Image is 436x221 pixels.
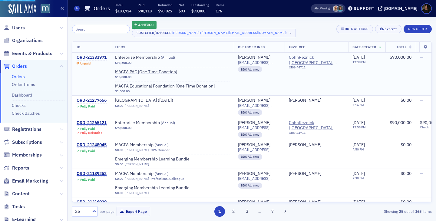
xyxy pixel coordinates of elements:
[158,3,172,7] p: Refunded
[12,178,48,184] span: Email Marketing
[80,127,95,131] div: Fully Paid
[289,55,344,65] span: CohnReznick (Bethesda, MD)
[384,6,418,11] div: [DOMAIN_NAME]
[80,149,95,153] div: Fully Paid
[158,8,172,13] span: $90,025
[115,157,191,162] span: Emerging Membership Learning Bundle
[289,142,321,148] a: [PERSON_NAME]
[401,199,411,205] span: $0.00
[378,6,420,11] button: [DOMAIN_NAME]
[75,208,88,215] div: 25
[289,120,344,131] span: CohnReznick (Bethesda, MD)
[420,97,423,103] span: —
[36,4,50,14] a: View Homepage
[115,8,131,13] span: $183,724
[80,131,102,135] div: Fully Refunded
[137,31,171,35] div: Customer/Invoicee
[3,63,27,70] a: Orders
[238,200,270,205] a: [PERSON_NAME]
[172,30,287,36] div: [PERSON_NAME] ([PERSON_NAME][EMAIL_ADDRESS][DOMAIN_NAME])
[125,148,149,152] a: [PERSON_NAME]
[352,54,365,60] span: [DATE]
[191,8,205,13] span: $90,000
[289,171,321,176] a: [PERSON_NAME]
[115,84,215,89] span: MACPA Educational Foundation [One Time Donation]
[289,120,344,131] a: CohnReznick ([GEOGRAPHIC_DATA], [GEOGRAPHIC_DATA])
[352,60,366,64] time: 12:38 PM
[12,126,41,133] span: Registrations
[12,25,25,31] span: Users
[238,154,262,160] div: BDO Alliance
[401,97,411,103] span: $0.00
[138,8,152,13] span: $90,118
[238,176,280,181] span: [EMAIL_ADDRESS][DOMAIN_NAME]
[238,98,270,103] a: [PERSON_NAME]
[238,45,265,49] span: Customer Info
[179,8,185,13] span: $93
[337,5,343,12] span: Margaret DeRoose
[179,3,185,7] p: Net
[115,89,130,93] span: $1,500.00
[3,165,29,171] a: Reports
[238,55,270,60] div: [PERSON_NAME]
[352,125,366,129] time: 12:59 PM
[3,50,52,57] a: Events & Products
[352,199,365,205] span: [DATE]
[3,139,42,146] a: Subscriptions
[12,63,27,70] span: Orders
[80,104,95,108] div: Fully Paid
[333,5,339,12] span: Emily Trott
[8,4,36,14] a: SailAMX
[117,207,150,216] button: Export Page
[12,139,42,146] span: Subscriptions
[238,120,270,126] a: [PERSON_NAME]
[115,126,131,130] span: $90,000.00
[238,103,280,108] span: [EMAIL_ADDRESS][DOMAIN_NAME]
[238,171,270,176] div: [PERSON_NAME]
[214,206,225,217] button: 1
[3,37,43,44] a: Organizations
[161,55,175,60] span: ( Annual )
[238,142,270,148] div: [PERSON_NAME]
[289,45,305,49] span: Invoicee
[125,191,149,195] a: [PERSON_NAME]
[77,142,107,148] div: ORD-21248045
[420,171,423,176] span: —
[3,126,41,133] a: Registrations
[94,5,110,12] h1: Orders
[115,69,191,75] a: MACPA PAC [One Time Donation]
[115,98,191,103] span: MACPA Town Hall (August 2025)
[238,147,280,152] span: [EMAIL_ADDRESS][DOMAIN_NAME]
[289,120,344,137] span: CohnReznick (Bethesda, MD)
[77,98,107,103] a: ORD-21277656
[267,206,278,217] button: 7
[352,120,365,125] span: [DATE]
[390,120,411,125] span: $90,000.00
[12,190,30,197] span: Content
[115,120,191,126] span: Enterprise Membership
[401,142,411,147] span: $0.00
[115,98,191,103] a: [GEOGRAPHIC_DATA] ([DATE])
[132,21,157,29] button: AddFilter
[115,104,123,108] span: $0.00
[115,45,125,49] span: Items
[80,61,91,65] div: Unpaid
[238,60,280,65] span: [EMAIL_ADDRESS][DOMAIN_NAME]
[398,209,404,214] strong: 25
[77,120,107,126] div: ORD-21265121
[316,209,432,214] div: Showing out of items
[352,45,376,49] span: Date Created
[238,66,262,72] div: BDO Alliance
[289,55,344,65] a: CohnReznick ([GEOGRAPHIC_DATA], [GEOGRAPHIC_DATA])
[77,45,80,49] span: ID
[41,4,50,13] img: SailAMX
[228,206,239,217] button: 2
[3,25,25,31] a: Users
[115,3,131,7] p: Total
[216,3,224,7] p: Items
[161,120,175,125] span: ( Annual )
[100,209,114,214] label: per page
